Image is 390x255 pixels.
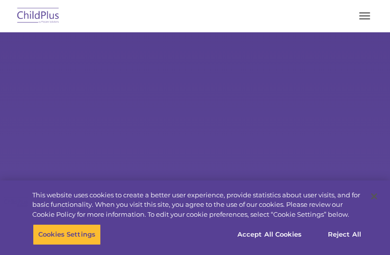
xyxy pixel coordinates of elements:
[15,4,62,28] img: ChildPlus by Procare Solutions
[33,224,101,245] button: Cookies Settings
[363,185,385,207] button: Close
[313,224,376,245] button: Reject All
[32,190,363,220] div: This website uses cookies to create a better user experience, provide statistics about user visit...
[232,224,307,245] button: Accept All Cookies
